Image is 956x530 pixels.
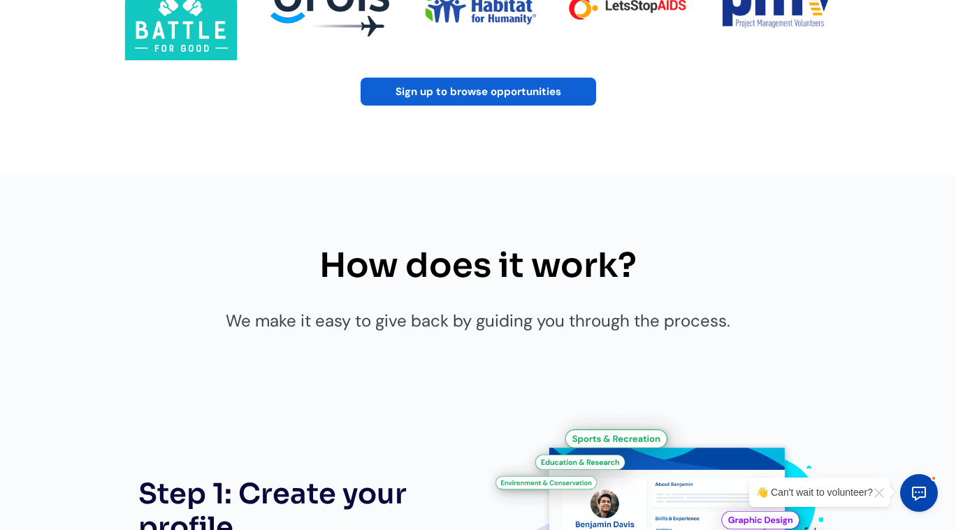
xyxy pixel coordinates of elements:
[319,245,637,286] h2: How does it work?
[226,307,730,336] p: We make it easy to give back by guiding you through the process.
[756,485,873,500] div: 👋 Can't wait to volunteer?
[361,78,596,106] a: Sign up to browse opportunities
